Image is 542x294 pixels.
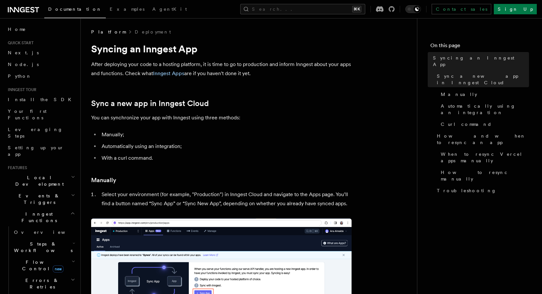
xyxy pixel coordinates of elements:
span: Flow Control [11,259,72,272]
a: Python [5,70,76,82]
button: Events & Triggers [5,190,76,208]
span: Setting up your app [8,145,64,157]
a: Deployment [135,29,171,35]
a: Documentation [44,2,106,18]
span: How and when to resync an app [437,133,529,146]
a: Curl command [438,118,529,130]
span: Inngest Functions [5,211,70,224]
a: Install the SDK [5,94,76,105]
a: Examples [106,2,148,18]
span: AgentKit [152,7,187,12]
a: Home [5,23,76,35]
a: How and when to resync an app [434,130,529,148]
a: Manually [91,176,116,185]
a: When to resync Vercel apps manually [438,148,529,167]
li: Automatically using an integration; [100,142,352,151]
a: Overview [11,226,76,238]
span: Events & Triggers [5,193,71,206]
a: How to resync manually [438,167,529,185]
a: Sync a new app in Inngest Cloud [434,70,529,88]
button: Flow Controlnew [11,256,76,274]
a: Sync a new app in Inngest Cloud [91,99,209,108]
span: Errors & Retries [11,277,71,290]
a: Next.js [5,47,76,59]
span: Quick start [5,40,34,46]
span: new [53,265,63,273]
li: Manually; [100,130,352,139]
button: Toggle dark mode [405,5,421,13]
p: You can synchronize your app with Inngest using three methods: [91,113,352,122]
span: Examples [110,7,145,12]
span: Home [8,26,26,33]
a: Contact sales [432,4,491,14]
a: Automatically using an integration [438,100,529,118]
span: Install the SDK [8,97,75,102]
span: Next.js [8,50,39,55]
span: Syncing an Inngest App [433,55,529,68]
span: Platform [91,29,126,35]
li: With a curl command. [100,154,352,163]
button: Search...⌘K [240,4,365,14]
a: AgentKit [148,2,191,18]
span: When to resync Vercel apps manually [441,151,529,164]
button: Local Development [5,172,76,190]
span: Node.js [8,62,39,67]
span: Manually [441,91,477,98]
h4: On this page [430,42,529,52]
a: Manually [438,88,529,100]
a: Inngest Apps [153,70,184,76]
span: Documentation [48,7,102,12]
span: Python [8,73,32,79]
span: Sync a new app in Inngest Cloud [437,73,529,86]
span: Automatically using an integration [441,103,529,116]
h1: Syncing an Inngest App [91,43,352,55]
kbd: ⌘K [352,6,361,12]
a: Your first Functions [5,105,76,124]
button: Errors & Retries [11,274,76,293]
span: How to resync manually [441,169,529,182]
span: Features [5,165,27,170]
button: Steps & Workflows [11,238,76,256]
span: Inngest tour [5,87,36,92]
p: After deploying your code to a hosting platform, it is time to go to production and inform Innges... [91,60,352,78]
a: Leveraging Steps [5,124,76,142]
span: Local Development [5,174,71,187]
a: Sign Up [494,4,537,14]
span: Leveraging Steps [8,127,63,139]
a: Troubleshooting [434,185,529,196]
span: Steps & Workflows [11,241,73,254]
span: Troubleshooting [437,187,496,194]
button: Inngest Functions [5,208,76,226]
li: Select your environment (for example, "Production") in Inngest Cloud and navigate to the Apps pag... [100,190,352,208]
span: Overview [14,230,81,235]
span: Your first Functions [8,109,47,120]
a: Node.js [5,59,76,70]
a: Setting up your app [5,142,76,160]
span: Curl command [441,121,492,127]
a: Syncing an Inngest App [430,52,529,70]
